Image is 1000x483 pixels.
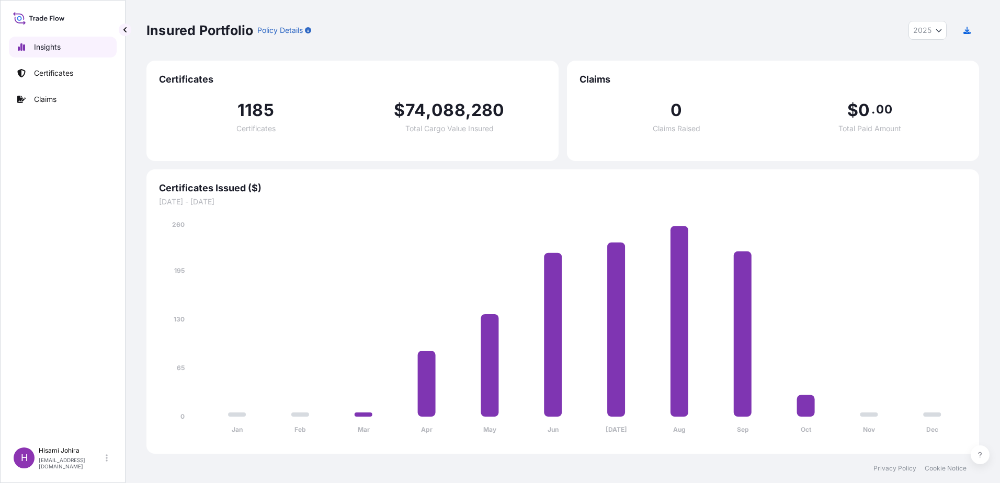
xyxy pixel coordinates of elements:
tspan: Sep [737,425,749,433]
tspan: Jun [548,425,559,433]
span: 280 [471,102,505,119]
span: 00 [876,105,892,113]
p: [EMAIL_ADDRESS][DOMAIN_NAME] [39,457,104,469]
a: Cookie Notice [925,464,967,473]
span: Total Cargo Value Insured [405,125,494,132]
a: Insights [9,37,117,57]
span: Claims Raised [653,125,700,132]
p: Certificates [34,68,73,78]
span: 74 [405,102,426,119]
tspan: Mar [358,425,370,433]
tspan: Feb [294,425,306,433]
tspan: Oct [801,425,812,433]
tspan: May [483,425,497,433]
span: Certificates [159,73,546,86]
span: $ [394,102,405,119]
tspan: 0 [180,412,185,420]
a: Claims [9,89,117,110]
p: Claims [34,94,56,105]
tspan: Aug [673,425,686,433]
a: Certificates [9,63,117,84]
tspan: 260 [172,221,185,228]
span: 1185 [237,102,274,119]
a: Privacy Policy [873,464,916,473]
tspan: 65 [177,364,185,372]
p: Hisami Johira [39,446,104,455]
tspan: 130 [174,315,185,323]
p: Insured Portfolio [146,22,253,39]
span: , [426,102,431,119]
p: Policy Details [257,25,303,36]
span: . [871,105,875,113]
span: Total Paid Amount [838,125,901,132]
p: Insights [34,42,61,52]
tspan: [DATE] [606,425,627,433]
span: 0 [671,102,682,119]
span: $ [847,102,858,119]
span: 2025 [913,25,931,36]
span: , [465,102,471,119]
span: Claims [579,73,967,86]
span: 0 [858,102,870,119]
button: Year Selector [908,21,947,40]
tspan: 195 [174,267,185,274]
tspan: Dec [926,425,938,433]
span: [DATE] - [DATE] [159,197,967,207]
tspan: Nov [863,425,876,433]
span: H [21,453,28,463]
span: Certificates Issued ($) [159,182,967,194]
span: Certificates [236,125,276,132]
span: 088 [431,102,465,119]
tspan: Apr [421,425,433,433]
tspan: Jan [232,425,243,433]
